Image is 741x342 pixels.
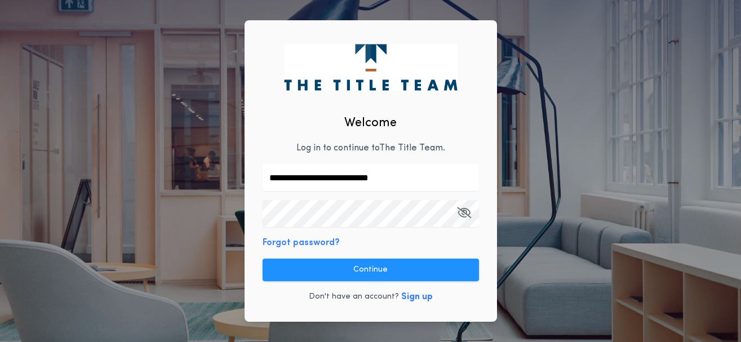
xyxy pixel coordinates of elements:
[401,290,433,304] button: Sign up
[296,141,445,155] p: Log in to continue to The Title Team .
[263,259,479,281] button: Continue
[263,236,340,250] button: Forgot password?
[284,44,457,90] img: logo
[344,114,397,132] h2: Welcome
[309,291,399,303] p: Don't have an account?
